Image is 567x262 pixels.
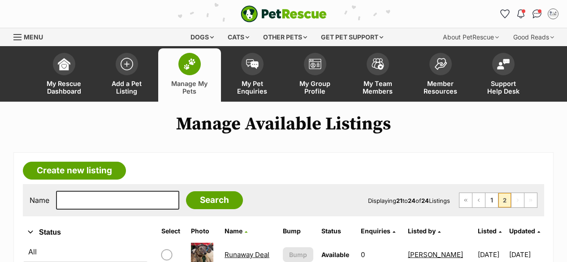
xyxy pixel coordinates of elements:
[483,80,524,95] span: Support Help Desk
[187,224,220,238] th: Photo
[284,48,346,102] a: My Group Profile
[158,48,221,102] a: Manage My Pets
[420,80,461,95] span: Member Resources
[107,80,147,95] span: Add a Pet Listing
[530,7,544,21] a: Conversations
[346,48,409,102] a: My Team Members
[361,227,395,235] a: Enquiries
[459,193,472,207] a: First page
[279,224,317,238] th: Bump
[121,58,133,70] img: add-pet-listing-icon-0afa8454b4691262ce3f59096e99ab1cd57d4a30225e0717b998d2c9b9846f56.svg
[44,80,84,95] span: My Rescue Dashboard
[309,59,321,69] img: group-profile-icon-3fa3cf56718a62981997c0bc7e787c4b2cf8bcc04b72c1350f741eb67cf2f40e.svg
[225,250,269,259] a: Runaway Deal
[514,7,528,21] button: Notifications
[459,193,537,208] nav: Pagination
[437,28,505,46] div: About PetRescue
[241,5,327,22] img: logo-e224e6f780fb5917bec1dbf3a21bbac754714ae5b6737aabdf751b685950b380.svg
[225,227,247,235] a: Name
[315,28,390,46] div: Get pet support
[532,9,542,18] img: chat-41dd97257d64d25036548639549fe6c8038ab92f7586957e7f3b1b290dea8141.svg
[507,28,560,46] div: Good Reads
[232,80,273,95] span: My Pet Enquiries
[546,7,560,21] button: My account
[408,227,436,235] span: Listed by
[58,58,70,70] img: dashboard-icon-eb2f2d2d3e046f16d808141f083e7271f6b2e854fb5c12c21221c1fb7104beca.svg
[472,48,535,102] a: Support Help Desk
[321,251,349,258] span: Available
[408,197,416,204] strong: 24
[361,227,390,235] span: translation missing: en.admin.listings.index.attributes.enquiries
[221,48,284,102] a: My Pet Enquiries
[511,193,524,207] span: Next page
[184,28,220,46] div: Dogs
[498,193,511,207] span: Page 2
[408,227,441,235] a: Listed by
[13,28,49,44] a: Menu
[408,250,463,259] a: [PERSON_NAME]
[23,162,126,180] a: Create new listing
[372,58,384,70] img: team-members-icon-5396bd8760b3fe7c0b43da4ab00e1e3bb1a5d9ba89233759b79545d2d3fc5d0d.svg
[23,244,148,260] a: All
[358,80,398,95] span: My Team Members
[478,227,502,235] a: Listed
[497,59,510,69] img: help-desk-icon-fdf02630f3aa405de69fd3d07c3f3aa587a6932b1a1747fa1d2bba05be0121f9.svg
[241,5,327,22] a: PetRescue
[23,227,148,238] button: Status
[434,58,447,70] img: member-resources-icon-8e73f808a243e03378d46382f2149f9095a855e16c252ad45f914b54edf8863c.svg
[517,9,524,18] img: notifications-46538b983faf8c2785f20acdc204bb7945ddae34d4c08c2a6579f10ce5e182be.svg
[289,250,307,259] span: Bump
[30,196,49,204] label: Name
[95,48,158,102] a: Add a Pet Listing
[524,193,537,207] span: Last page
[421,197,429,204] strong: 24
[485,193,498,207] a: Page 1
[158,224,186,238] th: Select
[498,7,560,21] ul: Account quick links
[24,33,43,41] span: Menu
[409,48,472,102] a: Member Resources
[225,227,242,235] span: Name
[478,227,497,235] span: Listed
[33,48,95,102] a: My Rescue Dashboard
[472,193,485,207] a: Previous page
[186,191,243,209] input: Search
[549,9,558,18] img: Maryanne profile pic
[509,227,540,235] a: Updated
[396,197,403,204] strong: 21
[295,80,335,95] span: My Group Profile
[318,224,356,238] th: Status
[169,80,210,95] span: Manage My Pets
[246,59,259,69] img: pet-enquiries-icon-7e3ad2cf08bfb03b45e93fb7055b45f3efa6380592205ae92323e6603595dc1f.svg
[509,227,535,235] span: Updated
[498,7,512,21] a: Favourites
[221,28,255,46] div: Cats
[368,197,450,204] span: Displaying to of Listings
[183,58,196,70] img: manage-my-pets-icon-02211641906a0b7f246fdf0571729dbe1e7629f14944591b6c1af311fb30b64b.svg
[283,247,313,262] button: Bump
[257,28,313,46] div: Other pets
